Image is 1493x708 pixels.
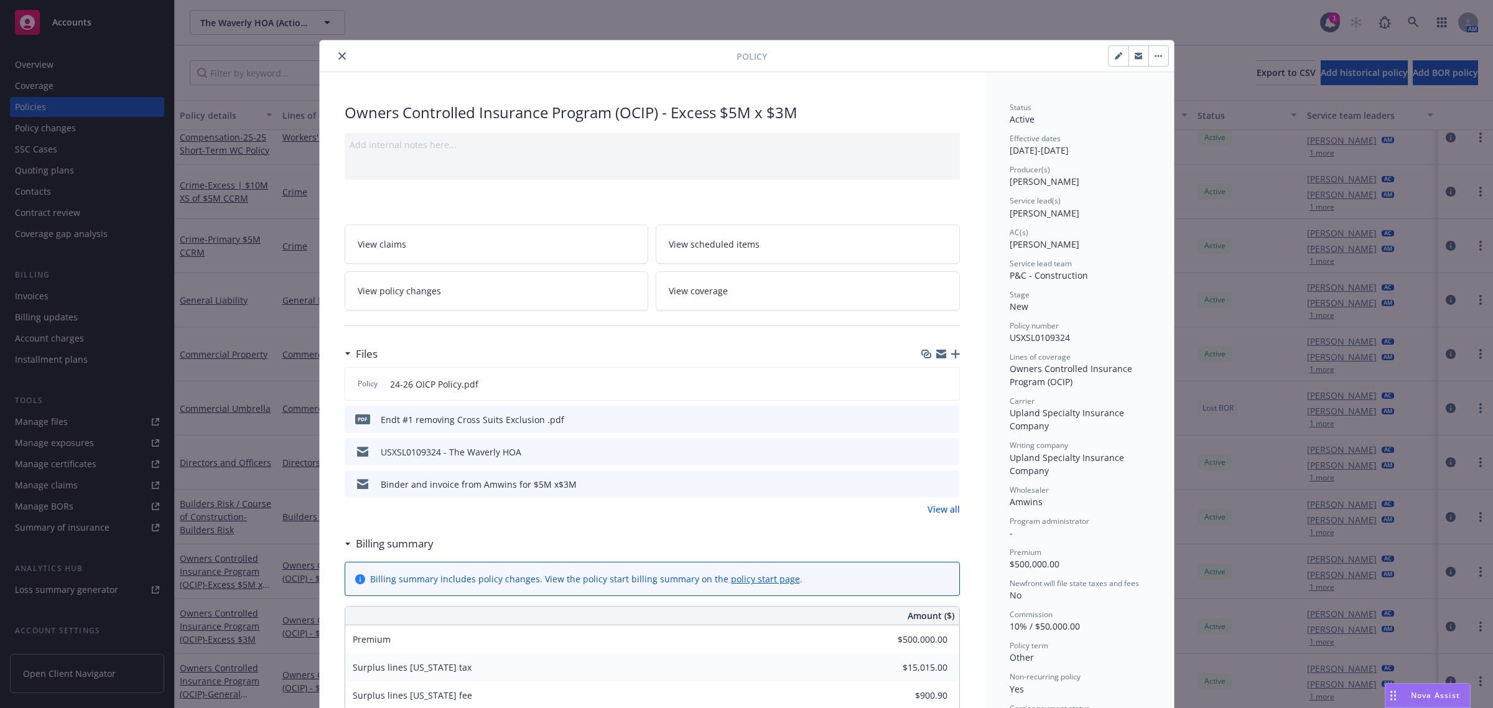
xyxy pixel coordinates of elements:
span: pdf [355,414,370,424]
span: Policy [737,50,767,63]
span: View claims [358,238,406,251]
button: preview file [943,378,954,391]
span: Surplus lines [US_STATE] tax [353,661,472,673]
button: download file [924,478,934,491]
span: Yes [1010,683,1024,695]
div: Add internal notes here... [350,138,955,151]
a: View scheduled items [656,225,960,264]
span: Non-recurring policy [1010,671,1081,682]
input: 0.00 [874,630,955,649]
span: View scheduled items [669,238,760,251]
button: preview file [944,445,955,459]
input: 0.00 [874,686,955,705]
span: Nova Assist [1411,690,1460,701]
button: download file [923,378,933,391]
div: Billing summary includes policy changes. View the policy start billing summary on the . [370,572,802,585]
a: View all [928,503,960,516]
h3: Files [356,346,378,362]
span: Writing company [1010,440,1068,450]
span: Status [1010,102,1031,113]
h3: Billing summary [356,536,434,552]
span: Policy term [1010,640,1048,651]
button: preview file [944,413,955,426]
span: Owners Controlled Insurance Program (OCIP) [1010,363,1135,388]
a: View policy changes [345,271,649,310]
span: Premium [1010,547,1041,557]
span: Service lead team [1010,258,1072,269]
span: Policy number [1010,320,1059,331]
button: download file [924,413,934,426]
span: $500,000.00 [1010,558,1059,570]
span: Program administrator [1010,516,1089,526]
span: Upland Specialty Insurance Company [1010,407,1127,432]
span: View policy changes [358,284,441,297]
span: Premium [353,633,391,645]
span: Upland Specialty Insurance Company [1010,452,1127,477]
span: Policy [355,378,380,389]
span: 24-26 OICP Policy.pdf [390,378,478,391]
span: USXSL0109324 [1010,332,1070,343]
span: New [1010,300,1028,312]
input: 0.00 [874,658,955,677]
span: AC(s) [1010,227,1028,238]
span: Wholesaler [1010,485,1049,495]
span: Effective dates [1010,133,1061,144]
div: USXSL0109324 - The Waverly HOA [381,445,521,459]
span: Active [1010,113,1035,125]
span: Lines of coverage [1010,352,1071,362]
div: Owners Controlled Insurance Program (OCIP) - Excess $5M x $3M [345,102,960,123]
span: View coverage [669,284,728,297]
span: Producer(s) [1010,164,1050,175]
div: Billing summary [345,536,434,552]
span: Amwins [1010,496,1043,508]
div: [DATE] - [DATE] [1010,133,1149,157]
button: preview file [944,478,955,491]
span: P&C - Construction [1010,269,1088,281]
span: [PERSON_NAME] [1010,238,1079,250]
button: download file [924,445,934,459]
a: View claims [345,225,649,264]
span: Commission [1010,609,1053,620]
span: Carrier [1010,396,1035,406]
button: Nova Assist [1385,683,1471,708]
span: Other [1010,651,1034,663]
span: [PERSON_NAME] [1010,207,1079,219]
div: Endt #1 removing Cross Suits Exclusion .pdf [381,413,564,426]
span: Stage [1010,289,1030,300]
div: Drag to move [1385,684,1401,707]
span: No [1010,589,1021,601]
a: View coverage [656,271,960,310]
div: Files [345,346,378,362]
span: 10% / $50,000.00 [1010,620,1080,632]
span: Surplus lines [US_STATE] fee [353,689,472,701]
span: - [1010,527,1013,539]
span: Newfront will file state taxes and fees [1010,578,1139,589]
div: Binder and invoice from Amwins for $5M x$3M [381,478,577,491]
span: Service lead(s) [1010,195,1061,206]
span: Amount ($) [908,609,954,622]
span: [PERSON_NAME] [1010,175,1079,187]
button: close [335,49,350,63]
a: policy start page [731,573,800,585]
